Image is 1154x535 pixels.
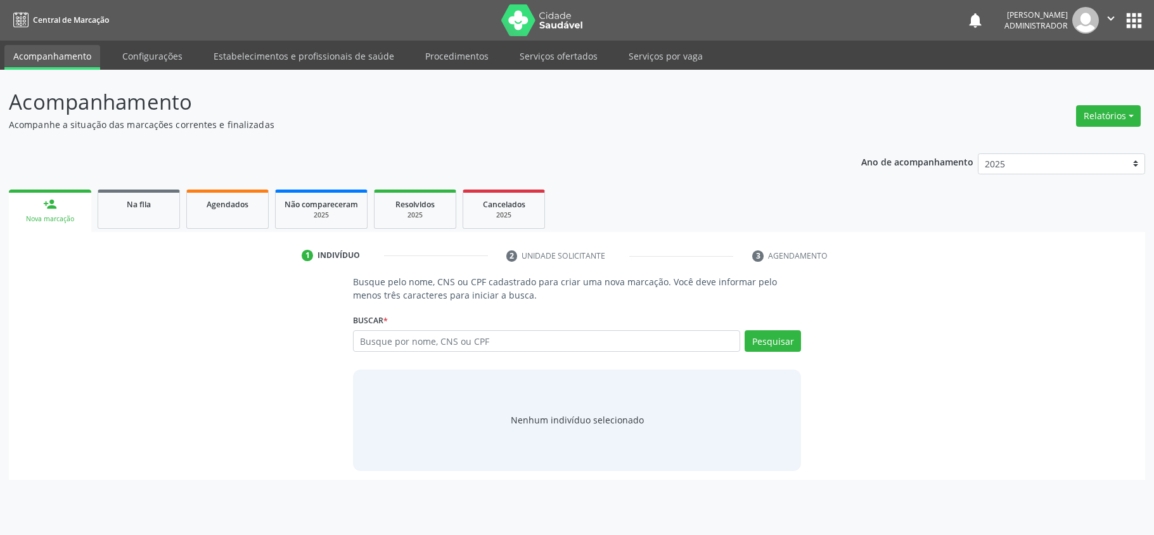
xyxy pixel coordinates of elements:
p: Busque pelo nome, CNS ou CPF cadastrado para criar uma nova marcação. Você deve informar pelo men... [353,275,801,302]
a: Procedimentos [416,45,497,67]
button: notifications [966,11,984,29]
div: [PERSON_NAME] [1004,10,1068,20]
button: Relatórios [1076,105,1141,127]
span: Cancelados [483,199,525,210]
a: Serviços por vaga [620,45,712,67]
p: Acompanhamento [9,86,804,118]
button: apps [1123,10,1145,32]
img: img [1072,7,1099,34]
a: Serviços ofertados [511,45,606,67]
i:  [1104,11,1118,25]
div: 2025 [383,210,447,220]
div: Nenhum indivíduo selecionado [511,413,644,427]
a: Central de Marcação [9,10,109,30]
button:  [1099,7,1123,34]
div: Nova marcação [18,214,82,224]
span: Não compareceram [285,199,358,210]
input: Busque por nome, CNS ou CPF [353,330,740,352]
p: Ano de acompanhamento [861,153,973,169]
span: Resolvidos [395,199,435,210]
label: Buscar [353,311,388,330]
div: 2025 [285,210,358,220]
span: Na fila [127,199,151,210]
div: 1 [302,250,313,261]
a: Acompanhamento [4,45,100,70]
button: Pesquisar [745,330,801,352]
a: Estabelecimentos e profissionais de saúde [205,45,403,67]
div: person_add [43,197,57,211]
div: 2025 [472,210,535,220]
span: Agendados [207,199,248,210]
a: Configurações [113,45,191,67]
span: Administrador [1004,20,1068,31]
span: Central de Marcação [33,15,109,25]
div: Indivíduo [317,250,360,261]
p: Acompanhe a situação das marcações correntes e finalizadas [9,118,804,131]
